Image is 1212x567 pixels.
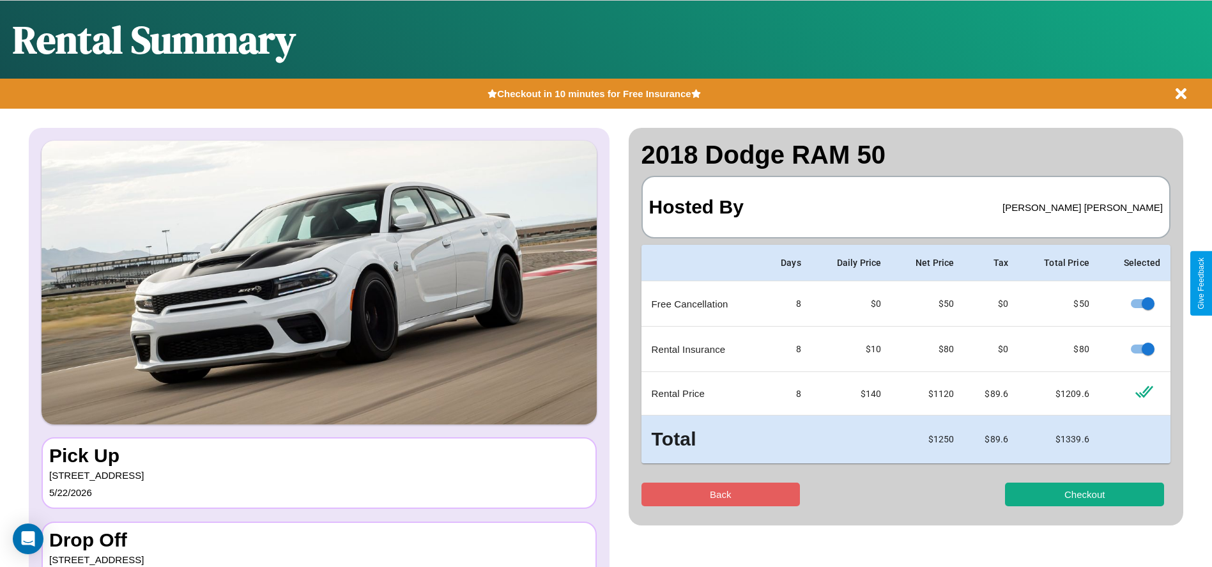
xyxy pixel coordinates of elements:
th: Tax [964,245,1018,281]
td: $ 89.6 [964,372,1018,416]
b: Checkout in 10 minutes for Free Insurance [497,88,691,99]
h3: Hosted By [649,183,744,231]
th: Net Price [891,245,964,281]
td: $0 [964,327,1018,372]
h2: 2018 Dodge RAM 50 [641,141,1171,169]
h1: Rental Summary [13,13,296,66]
button: Back [641,483,801,506]
th: Daily Price [811,245,891,281]
td: 8 [761,281,811,327]
td: $0 [811,281,891,327]
td: 8 [761,372,811,416]
td: 8 [761,327,811,372]
th: Days [761,245,811,281]
p: Rental Price [652,385,751,402]
td: $0 [964,281,1018,327]
div: Give Feedback [1197,258,1206,309]
h3: Drop Off [49,529,589,551]
td: $ 89.6 [964,416,1018,463]
td: $ 50 [891,281,964,327]
h3: Pick Up [49,445,589,467]
td: $ 1120 [891,372,964,416]
td: $10 [811,327,891,372]
td: $ 80 [1018,327,1100,372]
div: Open Intercom Messenger [13,524,43,554]
td: $ 1209.6 [1018,372,1100,416]
th: Total Price [1018,245,1100,281]
td: $ 140 [811,372,891,416]
p: Rental Insurance [652,341,751,358]
td: $ 80 [891,327,964,372]
th: Selected [1100,245,1170,281]
p: 5 / 22 / 2026 [49,484,589,501]
td: $ 50 [1018,281,1100,327]
td: $ 1250 [891,416,964,463]
h3: Total [652,426,751,453]
p: Free Cancellation [652,295,751,313]
p: [STREET_ADDRESS] [49,467,589,484]
td: $ 1339.6 [1018,416,1100,463]
button: Checkout [1005,483,1164,506]
p: [PERSON_NAME] [PERSON_NAME] [1002,199,1163,216]
table: simple table [641,245,1171,463]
